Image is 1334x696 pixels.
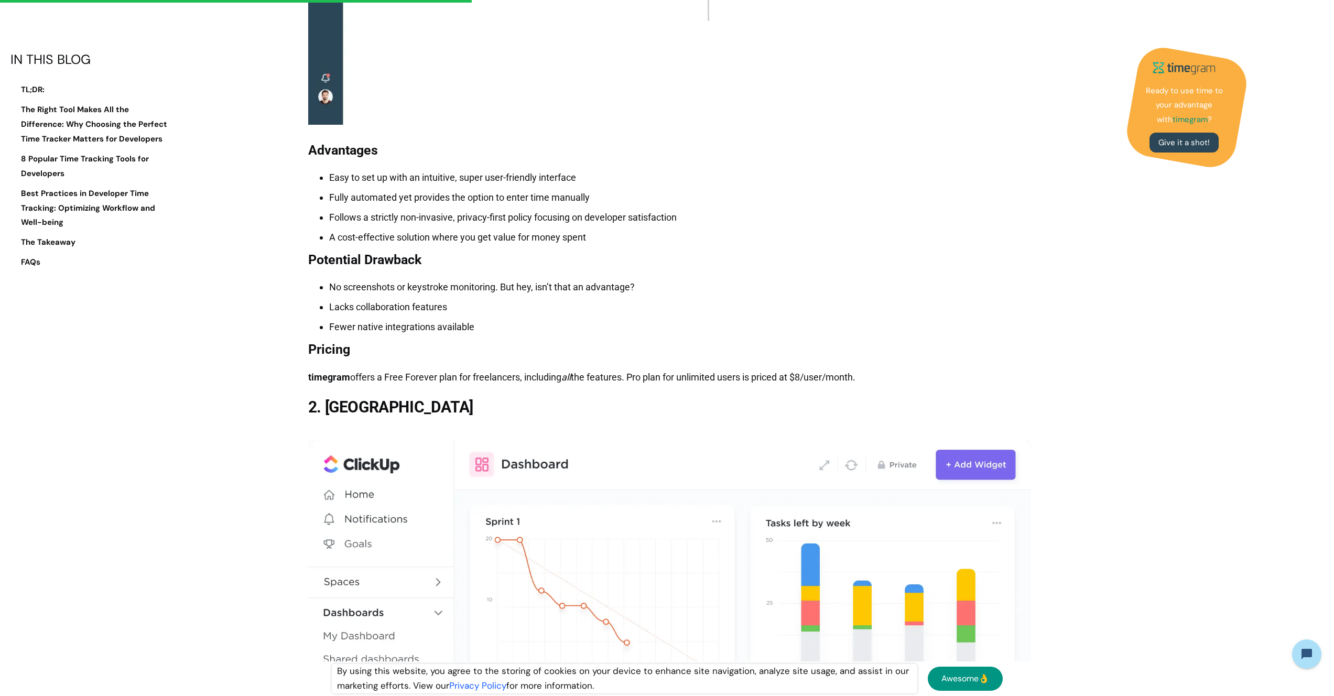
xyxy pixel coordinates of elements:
[329,280,1031,295] li: No screenshots or keystroke monitoring. But hey, isn’t that an advantage?
[1142,83,1226,127] p: Ready to use time to your advantage with ?
[561,372,571,383] em: all
[10,152,168,181] a: 8 Popular Time Tracking Tools for Developers
[10,186,168,230] a: Best Practices in Developer Time Tracking: Optimizing Workflow and Well-being
[21,84,45,95] strong: TL;DR:
[308,365,1031,390] p: offers a Free Forever plan for freelancers, including the features. Pro plan for unlimited users ...
[449,680,506,691] a: Privacy Policy
[1149,133,1219,153] a: Give it a shot!
[21,257,40,267] strong: FAQs
[329,210,1031,225] li: Follows a strictly non-invasive, privacy-first policy focusing on developer satisfaction
[308,143,378,158] strong: Advantages
[329,300,1031,314] li: Lacks collaboration features
[329,230,1031,245] li: A cost-effective solution where you get value for money spent
[21,237,75,247] strong: The Takeaway
[308,372,350,383] strong: timegram
[308,252,421,267] strong: Potential Drawback
[10,52,168,67] div: IN THIS BLOG
[1173,114,1208,125] strong: timegram
[10,255,168,270] a: FAQs
[329,170,1031,185] li: Easy to set up with an intuitive, super user-friendly interface
[308,398,473,416] strong: 2. [GEOGRAPHIC_DATA]
[21,188,155,227] strong: Best Practices in Developer Time Tracking: Optimizing Workflow and Well-being
[10,83,168,97] a: TL;DR:
[1147,58,1221,78] img: timegram logo
[21,154,149,179] strong: 8 Popular Time Tracking Tools for Developers
[10,235,168,250] a: The Takeaway
[10,103,168,147] a: The Right Tool Makes All the Difference: Why Choosing the Perfect Time Tracker Matters for Develo...
[332,664,918,693] div: By using this website, you agree to the storing of cookies on your device to enhance site navigat...
[329,320,1031,334] li: Fewer native integrations available
[308,342,350,357] strong: Pricing
[928,667,1002,691] a: Awesome👌
[329,190,1031,205] li: Fully automated yet provides the option to enter time manually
